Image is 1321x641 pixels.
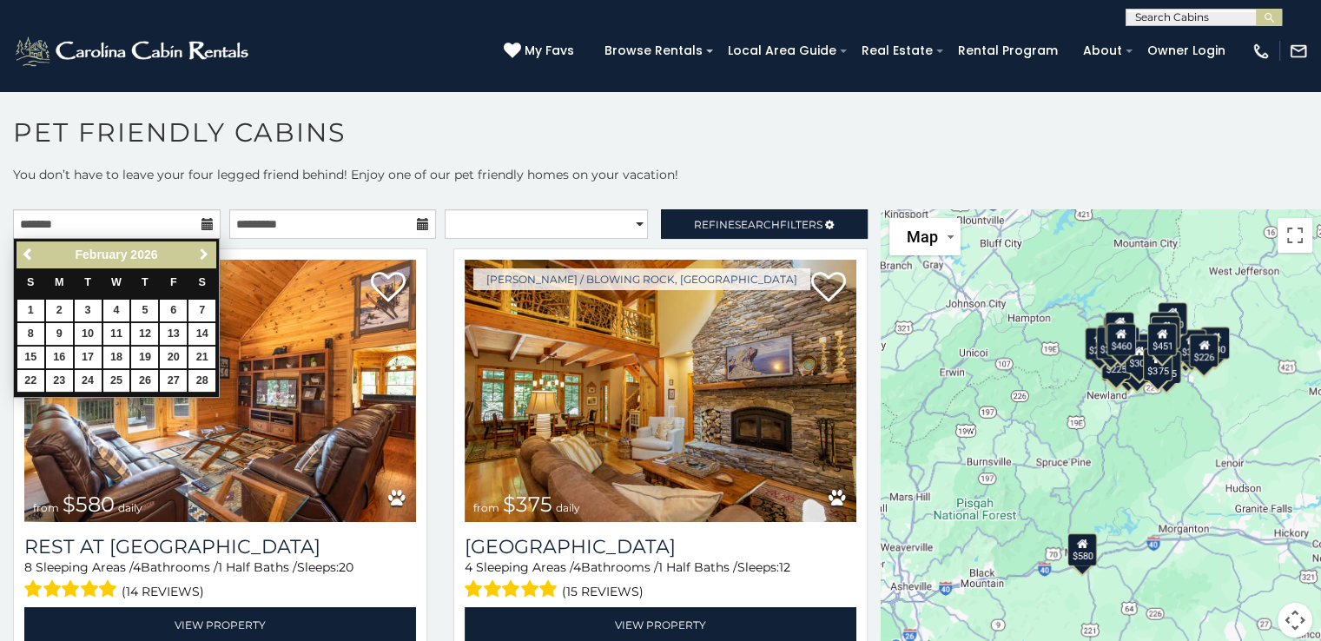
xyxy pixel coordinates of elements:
[17,323,44,345] a: 8
[1158,301,1187,334] div: $320
[1124,340,1153,373] div: $305
[1143,347,1172,380] div: $375
[131,300,158,321] a: 5
[17,300,44,321] a: 1
[465,558,856,603] div: Sleeping Areas / Bathrooms / Sleeps:
[503,492,552,517] span: $375
[46,323,73,345] a: 9
[1095,327,1125,360] div: $230
[160,347,187,368] a: 20
[160,323,187,345] a: 13
[465,260,856,522] a: Mountain Song Lodge from $375 daily
[218,559,297,575] span: 1 Half Baths /
[188,323,215,345] a: 14
[33,501,59,514] span: from
[55,276,64,288] span: Monday
[46,347,73,368] a: 16
[1121,350,1151,383] div: $345
[1289,42,1308,61] img: mail-regular-white.png
[853,37,941,64] a: Real Estate
[24,558,416,603] div: Sleeping Areas / Bathrooms / Sleeps:
[661,209,869,239] a: RefineSearchFilters
[46,300,73,321] a: 2
[27,276,34,288] span: Sunday
[525,42,574,60] span: My Favs
[473,501,499,514] span: from
[188,347,215,368] a: 21
[658,559,737,575] span: 1 Half Baths /
[17,370,44,392] a: 22
[24,535,416,558] a: Rest at [GEOGRAPHIC_DATA]
[1084,327,1113,360] div: $260
[130,248,157,261] span: 2026
[1067,532,1097,565] div: $580
[596,37,711,64] a: Browse Rentals
[811,270,846,307] a: Add to favorites
[24,535,416,558] h3: Rest at Mountain Crest
[131,323,158,345] a: 12
[133,559,141,575] span: 4
[1139,37,1234,64] a: Owner Login
[949,37,1067,64] a: Rental Program
[889,218,961,255] button: Change map style
[24,260,416,522] img: Rest at Mountain Crest
[75,370,102,392] a: 24
[1177,328,1206,361] div: $380
[1278,218,1312,253] button: Toggle fullscreen view
[17,347,44,368] a: 15
[1101,347,1131,380] div: $225
[1105,312,1134,345] div: $325
[131,347,158,368] a: 19
[1149,311,1179,344] div: $360
[1074,37,1131,64] a: About
[75,300,102,321] a: 3
[1252,42,1271,61] img: phone-regular-white.png
[24,260,416,522] a: Rest at Mountain Crest from $580 daily
[779,559,790,575] span: 12
[160,370,187,392] a: 27
[75,347,102,368] a: 17
[1151,316,1180,349] div: $210
[13,34,254,69] img: White-1-2.png
[504,42,578,61] a: My Favs
[465,535,856,558] h3: Mountain Song Lodge
[160,300,187,321] a: 6
[556,501,580,514] span: daily
[142,276,149,288] span: Thursday
[131,370,158,392] a: 26
[63,492,115,517] span: $580
[465,535,856,558] a: [GEOGRAPHIC_DATA]
[103,300,130,321] a: 4
[118,501,142,514] span: daily
[188,370,215,392] a: 28
[694,218,822,231] span: Refine Filters
[562,580,644,603] span: (15 reviews)
[170,276,177,288] span: Friday
[1189,334,1219,367] div: $226
[719,37,845,64] a: Local Area Guide
[22,248,36,261] span: Previous
[1151,351,1180,384] div: $355
[75,323,102,345] a: 10
[103,370,130,392] a: 25
[122,580,204,603] span: (14 reviews)
[103,323,130,345] a: 11
[1147,323,1177,356] div: $451
[1106,323,1135,356] div: $460
[1100,348,1130,381] div: $355
[197,248,211,261] span: Next
[465,559,472,575] span: 4
[84,276,91,288] span: Tuesday
[188,300,215,321] a: 7
[199,276,206,288] span: Saturday
[18,244,40,266] a: Previous
[76,248,128,261] span: February
[193,244,215,266] a: Next
[111,276,122,288] span: Wednesday
[103,347,130,368] a: 18
[573,559,581,575] span: 4
[907,228,938,246] span: Map
[371,270,406,307] a: Add to favorites
[339,559,353,575] span: 20
[46,370,73,392] a: 23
